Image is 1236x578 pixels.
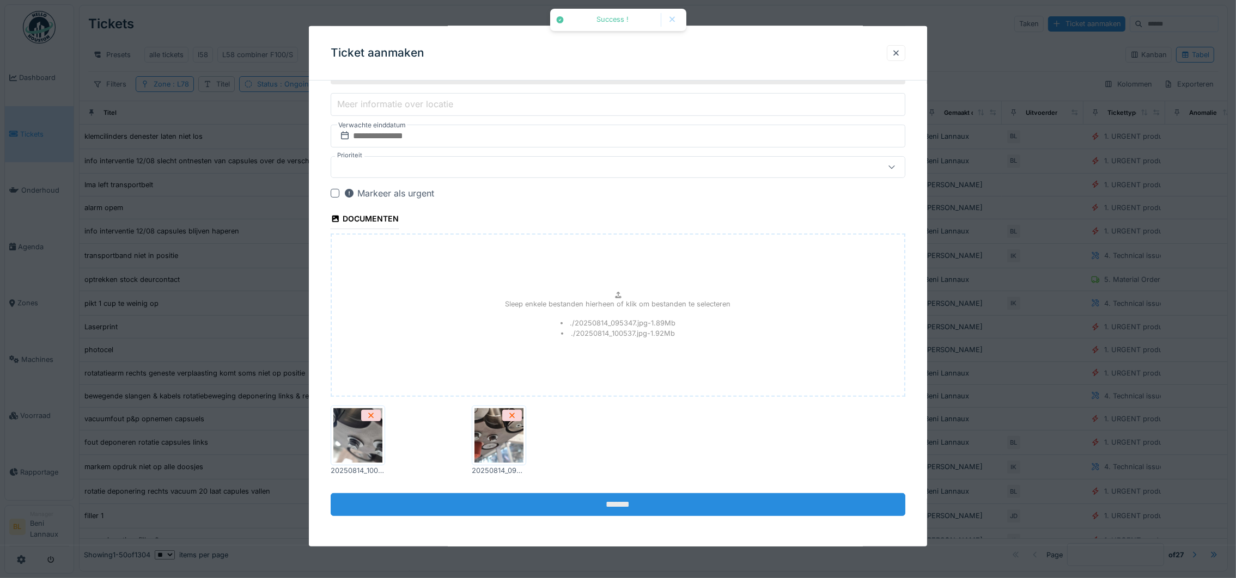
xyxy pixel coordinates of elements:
div: 20250814_095347.jpg [472,465,526,476]
li: ./20250814_095347.jpg - 1.89 Mb [561,318,676,328]
label: Verwachte einddatum [337,119,407,131]
label: Prioriteit [335,151,364,160]
div: 20250814_100537.jpg [331,465,385,476]
img: 153mqfpt4dm6010hg5ap5i2dmpai [333,408,382,463]
div: Markeer als urgent [344,187,434,200]
p: Sleep enkele bestanden hierheen of klik om bestanden te selecteren [506,298,731,309]
li: ./20250814_100537.jpg - 1.92 Mb [561,328,675,339]
img: 99hbps3eq7y9z6vu17kbkwd582h7 [474,408,523,463]
label: Meer informatie over locatie [335,97,455,110]
h3: Ticket aanmaken [331,46,424,60]
div: Documenten [331,211,399,229]
div: Success ! [570,15,655,24]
